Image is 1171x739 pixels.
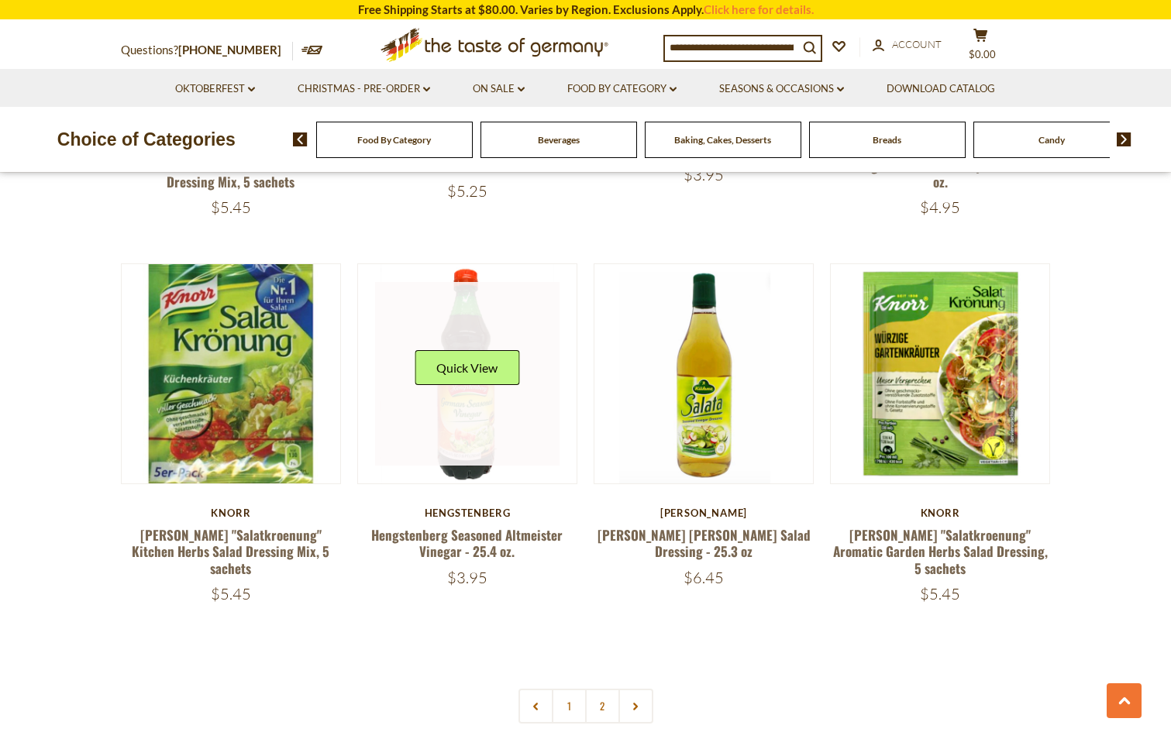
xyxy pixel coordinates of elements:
[598,525,811,561] a: [PERSON_NAME] [PERSON_NAME] Salad Dressing - 25.3 oz
[830,507,1051,519] div: Knorr
[293,132,308,146] img: previous arrow
[298,81,430,98] a: Christmas - PRE-ORDER
[567,81,677,98] a: Food By Category
[958,28,1004,67] button: $0.00
[121,40,293,60] p: Questions?
[684,568,724,587] span: $6.45
[920,198,960,217] span: $4.95
[1038,134,1065,146] a: Candy
[473,81,525,98] a: On Sale
[969,48,996,60] span: $0.00
[122,264,341,483] img: Knorr "Salatkroenung" Kitchen Herbs Salad Dressing Mix, 5 sachets
[892,38,942,50] span: Account
[357,134,431,146] a: Food By Category
[719,81,844,98] a: Seasons & Occasions
[674,134,771,146] a: Baking, Cakes, Desserts
[371,525,563,561] a: Hengstenberg Seasoned Altmeister Vinegar - 25.4 oz.
[873,134,901,146] a: Breads
[552,689,587,724] a: 1
[831,264,1050,483] img: Knorr "Salatkroenung" Aromatic Garden Herbs Salad Dressing, 5 sachets
[211,198,251,217] span: $5.45
[704,2,814,16] a: Click here for details.
[684,165,724,184] span: $3.95
[538,134,580,146] a: Beverages
[585,689,620,724] a: 2
[132,525,329,578] a: [PERSON_NAME] "Salatkroenung" Kitchen Herbs Salad Dressing Mix, 5 sachets
[1117,132,1131,146] img: next arrow
[447,568,487,587] span: $3.95
[594,264,814,483] img: Kuehne Salata Salad Dressing - 25.3 oz
[121,507,342,519] div: Knorr
[594,507,815,519] div: [PERSON_NAME]
[873,36,942,53] a: Account
[833,525,1048,578] a: [PERSON_NAME] "Salatkroenung" Aromatic Garden Herbs Salad Dressing, 5 sachets
[447,181,487,201] span: $5.25
[178,43,281,57] a: [PHONE_NUMBER]
[415,350,519,385] button: Quick View
[357,507,578,519] div: Hengstenberg
[887,81,995,98] a: Download Catalog
[175,81,255,98] a: Oktoberfest
[920,584,960,603] span: $5.45
[211,584,251,603] span: $5.45
[358,264,577,483] img: Hengstenberg Seasoned Altmeister Vinegar - 25.4 oz.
